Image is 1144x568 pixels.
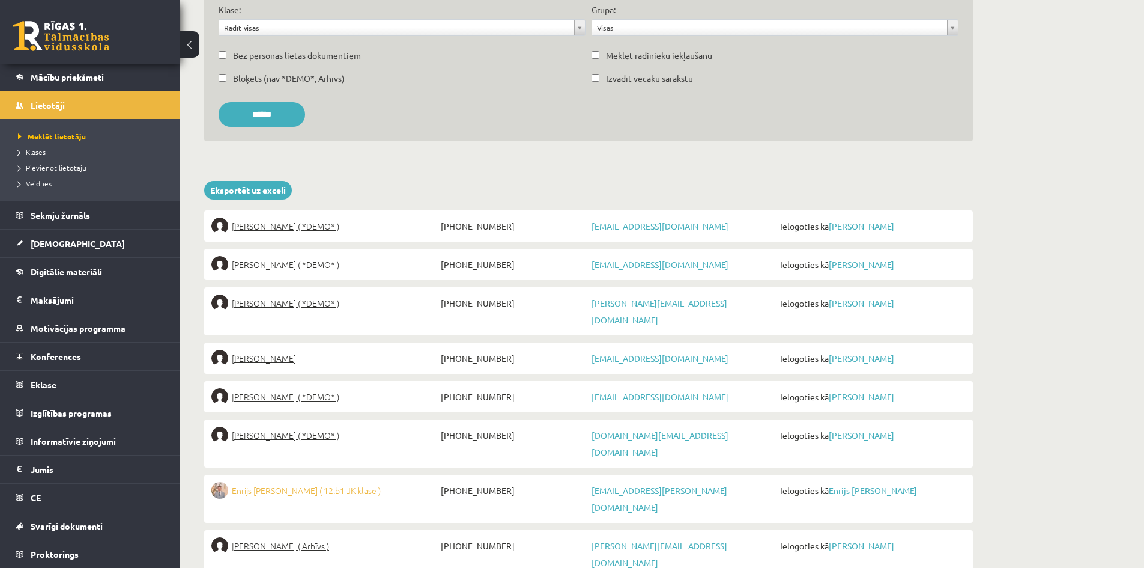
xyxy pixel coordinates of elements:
[592,391,728,402] a: [EMAIL_ADDRESS][DOMAIN_NAME]
[16,91,165,119] a: Lietotāji
[16,484,165,512] a: CE
[829,353,894,364] a: [PERSON_NAME]
[438,482,589,499] span: [PHONE_NUMBER]
[31,100,65,111] span: Lietotāji
[211,218,228,234] img: Olegs jefimovs
[13,21,109,51] a: Rīgas 1. Tālmācības vidusskola
[18,178,168,189] a: Veidnes
[18,162,168,173] a: Pievienot lietotāju
[232,295,339,311] span: [PERSON_NAME] ( *DEMO* )
[592,540,727,568] a: [PERSON_NAME][EMAIL_ADDRESS][DOMAIN_NAME]
[16,201,165,229] a: Sekmju žurnāls
[16,399,165,427] a: Izglītības programas
[592,485,727,513] a: [EMAIL_ADDRESS][PERSON_NAME][DOMAIN_NAME]
[224,20,569,35] span: Rādīt visas
[211,537,228,554] img: Reinalds Jefimovs
[211,350,228,367] img: Dmitrijs Jefimovs
[232,537,329,554] span: [PERSON_NAME] ( Arhīvs )
[777,388,966,405] span: Ielogoties kā
[592,4,616,16] label: Grupa:
[211,350,438,367] a: [PERSON_NAME]
[16,512,165,540] a: Svarīgi dokumenti
[18,163,86,173] span: Pievienot lietotāju
[211,218,438,234] a: [PERSON_NAME] ( *DEMO* )
[777,256,966,273] span: Ielogoties kā
[606,49,712,62] label: Meklēt radinieku iekļaušanu
[211,482,228,499] img: Enrijs Patriks Jefimovs
[829,485,917,496] a: Enrijs [PERSON_NAME]
[592,259,728,270] a: [EMAIL_ADDRESS][DOMAIN_NAME]
[211,295,438,311] a: [PERSON_NAME] ( *DEMO* )
[232,350,296,367] span: [PERSON_NAME]
[438,427,589,444] span: [PHONE_NUMBER]
[232,482,381,499] span: Enrijs [PERSON_NAME] ( 12.b1 JK klase )
[31,436,116,447] span: Informatīvie ziņojumi
[18,131,168,142] a: Meklēt lietotāju
[438,256,589,273] span: [PHONE_NUMBER]
[211,427,228,444] img: Edgars Jefimovs
[16,286,165,314] a: Maksājumi
[233,72,345,85] label: Bloķēts (nav *DEMO*, Arhīvs)
[829,391,894,402] a: [PERSON_NAME]
[777,218,966,234] span: Ielogoties kā
[438,350,589,367] span: [PHONE_NUMBER]
[233,49,361,62] label: Bez personas lietas dokumentiem
[16,258,165,286] a: Digitālie materiāli
[777,350,966,367] span: Ielogoties kā
[777,537,966,554] span: Ielogoties kā
[16,230,165,257] a: [DEMOGRAPHIC_DATA]
[16,343,165,370] a: Konferences
[592,353,728,364] a: [EMAIL_ADDRESS][DOMAIN_NAME]
[211,482,438,499] a: Enrijs [PERSON_NAME] ( 12.b1 JK klase )
[592,221,728,231] a: [EMAIL_ADDRESS][DOMAIN_NAME]
[16,371,165,399] a: Eklase
[16,427,165,455] a: Informatīvie ziņojumi
[16,63,165,91] a: Mācību priekšmeti
[219,20,585,35] a: Rādīt visas
[777,295,966,311] span: Ielogoties kā
[211,388,438,405] a: [PERSON_NAME] ( *DEMO* )
[592,430,728,457] a: [DOMAIN_NAME][EMAIL_ADDRESS][DOMAIN_NAME]
[438,537,589,554] span: [PHONE_NUMBER]
[829,540,894,551] a: [PERSON_NAME]
[31,379,56,390] span: Eklase
[211,295,228,311] img: Damians Jefimovs
[438,388,589,405] span: [PHONE_NUMBER]
[211,388,228,405] img: Dmitrijs Jefimovs
[18,147,168,157] a: Klases
[31,521,103,531] span: Svarīgi dokumenti
[232,218,339,234] span: [PERSON_NAME] ( *DEMO* )
[18,179,52,188] span: Veidnes
[829,298,894,308] a: [PERSON_NAME]
[232,427,339,444] span: [PERSON_NAME] ( *DEMO* )
[829,221,894,231] a: [PERSON_NAME]
[31,492,41,503] span: CE
[211,427,438,444] a: [PERSON_NAME] ( *DEMO* )
[31,464,53,475] span: Jumis
[777,427,966,444] span: Ielogoties kā
[31,210,90,221] span: Sekmju žurnāls
[31,72,104,82] span: Mācību priekšmeti
[232,388,339,405] span: [PERSON_NAME] ( *DEMO* )
[438,218,589,234] span: [PHONE_NUMBER]
[16,456,165,483] a: Jumis
[829,430,894,441] a: [PERSON_NAME]
[438,295,589,311] span: [PHONE_NUMBER]
[16,540,165,568] a: Proktorings
[829,259,894,270] a: [PERSON_NAME]
[777,482,966,499] span: Ielogoties kā
[31,286,165,314] legend: Maksājumi
[606,72,693,85] label: Izvadīt vecāku sarakstu
[31,323,126,334] span: Motivācijas programma
[204,181,292,200] a: Eksportēt uz exceli
[31,408,112,418] span: Izglītības programas
[18,147,46,157] span: Klases
[232,256,339,273] span: [PERSON_NAME] ( *DEMO* )
[592,298,727,325] a: [PERSON_NAME][EMAIL_ADDRESS][DOMAIN_NAME]
[211,256,228,273] img: Aleksandrs Jefimovs
[597,20,942,35] span: Visas
[31,266,102,277] span: Digitālie materiāli
[31,549,79,560] span: Proktorings
[18,132,86,141] span: Meklēt lietotāju
[16,314,165,342] a: Motivācijas programma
